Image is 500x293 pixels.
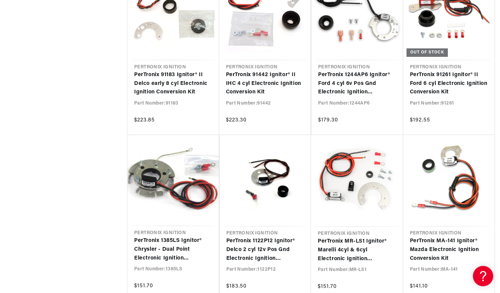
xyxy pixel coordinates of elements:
a: PerTronix MA-141 Ignitor® Mazda Electronic Ignition Conversion Kit [410,237,488,263]
a: PerTronix 1244AP6 Ignitor® Ford 4 cyl 6v Pos Gnd Electronic Ignition Conversion Kit [318,71,396,97]
a: PerTronix 1122P12 Ignitor® Delco 2 cyl 12v Pos Gnd Electronic Ignition Conversion Kit [226,237,305,263]
a: PerTronix 91442 Ignitor® II IHC 4 cyl Electronic Ignition Conversion Kit [226,71,304,97]
a: PerTronix 91183 Ignitor® II Delco early 8 cyl Electronic Ignition Conversion Kit [134,71,212,97]
a: PerTronix 1385LS Ignitor® Chrysler - Dual Point Electronic Ignition Conversion Kit [134,236,212,263]
a: PerTronix 91261 Ignitor® II Ford 6 cyl Electronic Ignition Conversion Kit [410,71,488,97]
a: PerTronix MR-LS1 Ignitor® Marelli 4cyl & 6cyl Electronic Ignition Conversion Kit [318,237,396,263]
